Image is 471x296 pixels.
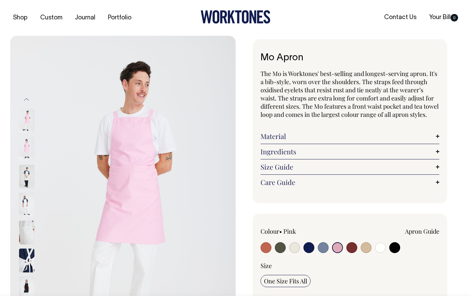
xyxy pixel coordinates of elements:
input: One Size Fits All [261,275,311,287]
span: One Size Fits All [264,277,307,285]
img: pink [19,109,34,133]
a: Portfolio [105,12,134,24]
a: Contact Us [381,12,419,23]
a: Journal [72,12,98,24]
div: Colour [261,227,332,235]
img: off-white [19,165,34,189]
a: Your Bill0 [426,12,461,23]
a: Apron Guide [405,227,439,235]
img: pink [19,137,34,161]
span: • [279,227,282,235]
a: Ingredients [261,147,440,156]
span: The Mo is Worktones' best-selling and longest-serving apron. It's a bib-style, worn over the shou... [261,69,439,119]
a: Shop [10,12,30,24]
span: 0 [451,14,458,21]
button: Previous [21,92,32,107]
div: Size [261,262,440,270]
a: Size Guide [261,163,440,171]
h1: Mo Apron [261,53,440,63]
a: Care Guide [261,178,440,186]
label: Pink [283,227,296,235]
img: off-white [19,249,34,272]
img: off-white [19,221,34,245]
a: Material [261,132,440,140]
img: off-white [19,193,34,217]
a: Custom [37,12,65,24]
